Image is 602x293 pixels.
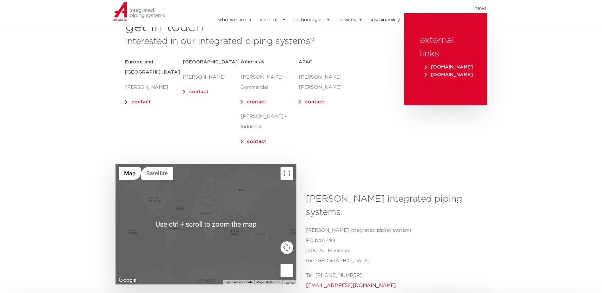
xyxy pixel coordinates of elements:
a: technologies [293,14,330,26]
h3: external links [420,34,471,61]
a: contact [305,100,324,104]
button: Show satellite imagery [141,167,173,180]
p: Tel. [PHONE_NUMBER] [306,270,482,291]
a: Terms [284,282,294,285]
h2: get in touch [125,20,204,35]
strong: Europe and [GEOGRAPHIC_DATA] [125,60,180,75]
a: who we are [218,14,253,26]
p: [PERSON_NAME] [PERSON_NAME] [299,72,356,93]
a: [DOMAIN_NAME] [423,65,474,69]
p: [PERSON_NAME] – Commercial [241,72,298,93]
h5: [GEOGRAPHIC_DATA] [183,57,241,67]
button: Keyboard shortcuts [225,280,253,284]
a: news [474,3,486,14]
h3: [PERSON_NAME] integrated piping systems [306,192,482,219]
p: [PERSON_NAME] [183,72,241,82]
a: services [337,14,363,26]
p: [PERSON_NAME] [125,82,183,93]
button: Drag Pegman onto the map to open Street View [281,264,293,277]
h3: interested in our integrated piping systems? [125,35,388,48]
p: [PERSON_NAME] integrated piping systems PO box 498 1200 AL Hilversum the [GEOGRAPHIC_DATA] [306,225,482,266]
button: Toggle fullscreen view [281,167,293,180]
a: contact [247,100,266,104]
nav: Menu [199,3,487,14]
span: Americas [241,59,264,64]
span: Map data ©2025 [256,280,280,284]
a: contact [247,139,266,144]
span: [DOMAIN_NAME] [425,72,473,77]
img: Google [117,276,138,284]
span: [DOMAIN_NAME] [425,65,473,69]
a: Open this area in Google Maps (opens a new window) [117,276,138,284]
a: [DOMAIN_NAME] [423,72,474,77]
h5: APAC [299,57,356,67]
a: [EMAIL_ADDRESS][DOMAIN_NAME] [306,283,396,288]
button: Map camera controls [281,241,293,254]
a: sustainability [370,14,407,26]
a: contact [131,100,151,104]
a: contact [189,89,208,94]
a: verticals [260,14,286,26]
p: [PERSON_NAME] – Industrial [241,112,298,132]
button: Show street map [119,167,141,180]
